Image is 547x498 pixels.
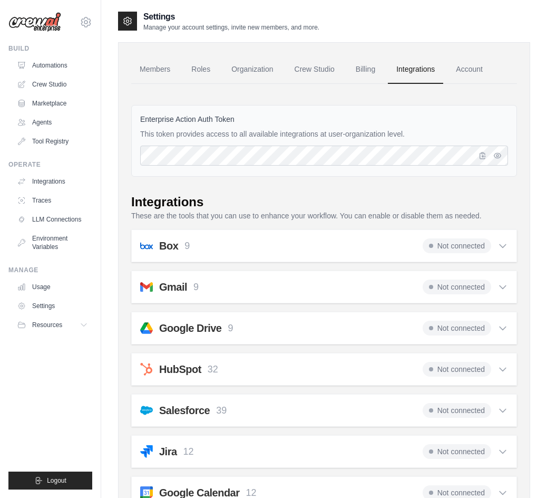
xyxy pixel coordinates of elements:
span: Not connected [423,280,491,294]
a: LLM Connections [13,211,92,228]
a: Billing [347,55,384,84]
button: Resources [13,317,92,333]
h2: Google Drive [159,321,221,336]
span: Not connected [423,362,491,377]
p: Manage your account settings, invite new members, and more. [143,23,319,32]
h2: Settings [143,11,319,23]
a: Tool Registry [13,133,92,150]
button: Logout [8,472,92,490]
a: Crew Studio [13,76,92,93]
a: Traces [13,192,92,209]
img: googledrive.svg [140,322,153,334]
p: 39 [216,404,227,418]
a: Settings [13,298,92,314]
p: 9 [193,280,199,294]
h2: Box [159,238,178,253]
img: hubspot.svg [140,363,153,376]
img: jira.svg [140,445,153,458]
p: 9 [228,321,233,336]
img: box.svg [140,240,153,252]
span: Resources [32,321,62,329]
p: 9 [184,239,190,253]
p: This token provides access to all available integrations at user-organization level. [140,129,508,139]
div: Build [8,44,92,53]
img: gmail.svg [140,281,153,293]
div: Manage [8,266,92,274]
a: Agents [13,114,92,131]
span: Not connected [423,403,491,418]
p: 12 [183,445,194,459]
span: Not connected [423,444,491,459]
a: Members [131,55,179,84]
a: Organization [223,55,281,84]
a: Marketplace [13,95,92,112]
p: These are the tools that you can use to enhance your workflow. You can enable or disable them as ... [131,210,517,221]
h2: Gmail [159,280,187,294]
a: Environment Variables [13,230,92,255]
div: Operate [8,160,92,169]
a: Usage [13,279,92,295]
label: Enterprise Action Auth Token [140,114,508,125]
a: Integrations [13,173,92,190]
p: 32 [208,362,218,377]
a: Account [447,55,491,84]
span: Logout [47,476,66,485]
div: Integrations [131,194,203,210]
span: Not connected [423,321,491,336]
a: Crew Studio [286,55,343,84]
h2: Salesforce [159,403,210,418]
span: Not connected [423,238,491,253]
h2: Jira [159,444,177,459]
h2: HubSpot [159,362,201,377]
img: Logo [8,12,61,32]
img: salesforce.svg [140,404,153,417]
a: Automations [13,57,92,74]
a: Integrations [388,55,443,84]
a: Roles [183,55,219,84]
